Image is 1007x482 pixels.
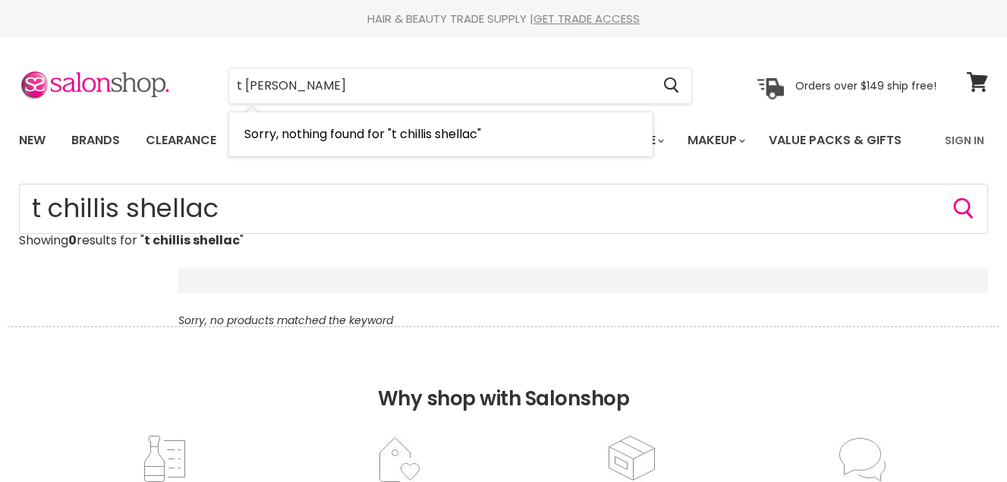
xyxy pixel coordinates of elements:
button: Search [651,68,691,103]
a: Sign In [936,124,993,156]
form: Product [19,184,988,234]
strong: 0 [68,232,77,249]
a: Brands [60,124,131,156]
a: GET TRADE ACCESS [533,11,640,27]
span: Sorry, nothing found for "t chillis shellac" [244,125,481,143]
input: Search [229,68,651,103]
ul: Main menu [8,118,924,162]
p: Showing results for " " [19,234,988,247]
a: Value Packs & Gifts [757,124,913,156]
a: Clearance [134,124,228,156]
form: Product [228,68,692,104]
button: Search [952,197,976,221]
em: Sorry, no products matched the keyword [178,313,393,328]
a: Makeup [676,124,754,156]
h2: Why shop with Salonshop [8,326,999,433]
li: No Results [229,112,653,156]
strong: t chillis shellac [144,232,240,249]
p: Orders over $149 ship free! [795,78,936,92]
a: New [8,124,57,156]
input: Search [19,184,988,234]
